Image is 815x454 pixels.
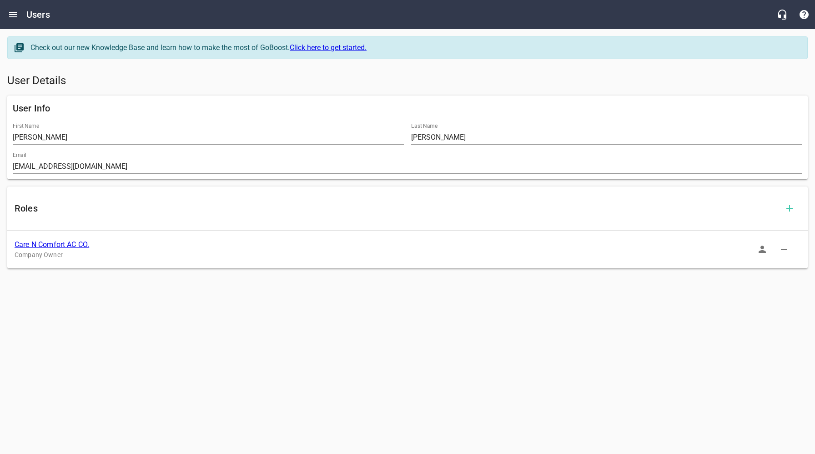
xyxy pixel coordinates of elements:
[751,238,773,260] button: Sign In as Role
[26,7,50,22] h6: Users
[30,42,798,53] div: Check out our new Knowledge Base and learn how to make the most of GoBoost.
[13,152,26,158] label: Email
[771,4,793,25] button: Live Chat
[411,123,438,129] label: Last Name
[13,123,39,129] label: First Name
[773,238,795,260] button: Delete Role
[290,43,367,52] a: Click here to get started.
[2,4,24,25] button: Open drawer
[779,197,800,219] button: Add Role
[15,201,779,216] h6: Roles
[15,240,89,249] a: Care N Comfort AC CO.
[15,250,786,260] p: Company Owner
[13,101,802,116] h6: User Info
[793,4,815,25] button: Support Portal
[7,74,808,88] h5: User Details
